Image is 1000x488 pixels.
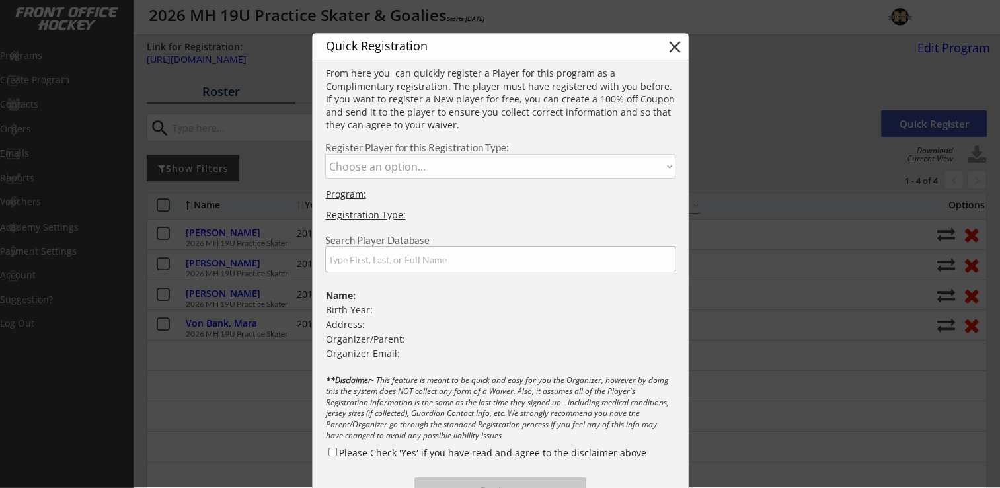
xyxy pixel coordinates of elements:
u: Registration Type: [326,208,406,221]
label: Please Check 'Yes' if you have read and agree to the disclaimer above [339,446,646,459]
div: Address: [313,318,688,331]
input: Type First, Last, or Full Name [325,246,675,272]
button: close [665,37,685,57]
div: Quick Registration [313,35,599,58]
strong: **Disclaimer [326,374,371,386]
div: Organizer Email: [313,347,688,360]
div: Search Player Database [325,235,675,245]
div: - This feature is meant to be quick and easy for you the Organizer, however by doing this the sys... [313,375,688,443]
u: Program: [326,188,366,200]
div: Organizer/Parent: [313,333,687,346]
div: From here you can quickly register a Player for this program as a Complimentary registration. The... [313,67,688,134]
div: Name: [313,289,687,302]
div: Birth Year: [313,304,688,317]
div: Register Player for this Registration Type: [325,143,675,153]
